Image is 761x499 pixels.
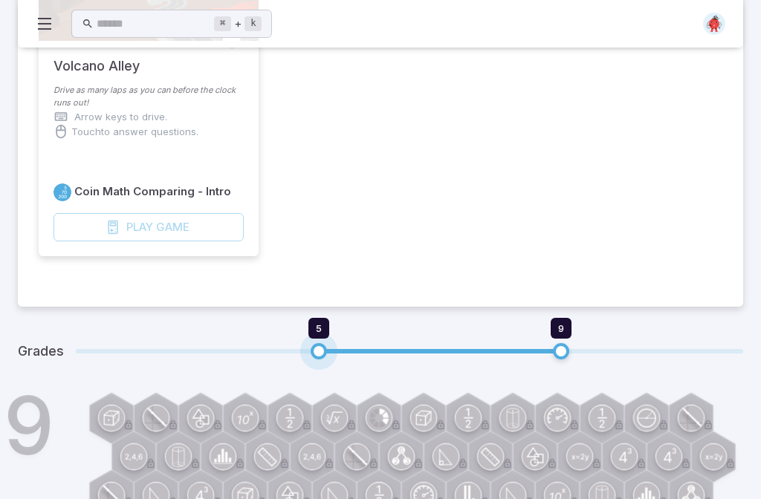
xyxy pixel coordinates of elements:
kbd: k [245,16,262,31]
p: Touch to answer questions. [71,124,198,139]
div: Game play is only available on desktop and laptop devices [54,213,244,241]
h5: Volcano Alley [54,41,140,76]
h5: Grades [18,341,64,362]
h1: 9 [4,385,55,466]
p: Drive as many laps as you can before the clock runs out! [54,84,244,109]
img: circle.svg [703,13,725,35]
a: Place Value [54,183,71,201]
span: 5 [316,322,322,334]
div: + [214,15,262,33]
h6: Coin Math Comparing - Intro [74,183,231,200]
p: Arrow keys to drive. [74,109,167,124]
kbd: ⌘ [214,16,231,31]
